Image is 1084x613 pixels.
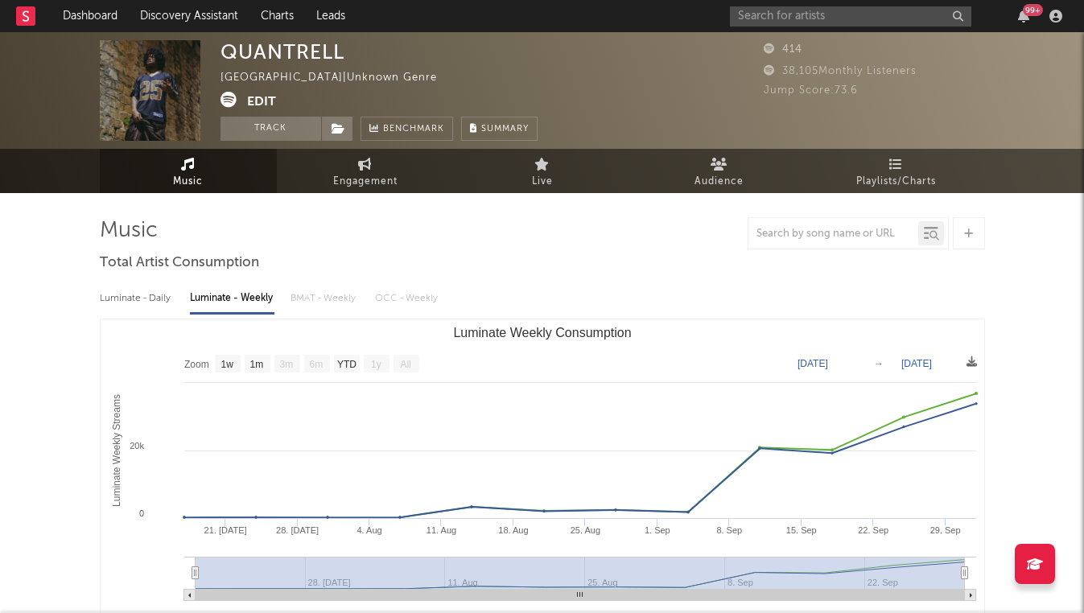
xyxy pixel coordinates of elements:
[764,85,858,96] span: Jump Score: 73.6
[100,253,259,273] span: Total Artist Consumption
[357,525,381,535] text: 4. Aug
[383,120,444,139] span: Benchmark
[371,359,381,370] text: 1y
[453,326,631,339] text: Luminate Weekly Consumption
[929,525,960,535] text: 29. Sep
[532,172,553,191] span: Live
[333,172,398,191] span: Engagement
[426,525,455,535] text: 11. Aug
[190,285,274,312] div: Luminate - Weekly
[798,358,828,369] text: [DATE]
[138,508,143,518] text: 0
[184,359,209,370] text: Zoom
[785,525,816,535] text: 15. Sep
[644,525,670,535] text: 1. Sep
[764,66,917,76] span: 38,105 Monthly Listeners
[1018,10,1029,23] button: 99+
[100,285,174,312] div: Luminate - Daily
[400,359,410,370] text: All
[110,394,122,507] text: Luminate Weekly Streams
[361,117,453,141] a: Benchmark
[204,525,246,535] text: 21. [DATE]
[730,6,971,27] input: Search for artists
[498,525,528,535] text: 18. Aug
[764,44,802,55] span: 414
[221,359,233,370] text: 1w
[276,525,319,535] text: 28. [DATE]
[221,68,455,88] div: [GEOGRAPHIC_DATA] | Unknown Genre
[716,525,742,535] text: 8. Sep
[748,228,918,241] input: Search by song name or URL
[279,359,293,370] text: 3m
[808,149,985,193] a: Playlists/Charts
[100,149,277,193] a: Music
[461,117,538,141] button: Summary
[481,125,529,134] span: Summary
[631,149,808,193] a: Audience
[309,359,323,370] text: 6m
[173,172,203,191] span: Music
[856,172,936,191] span: Playlists/Charts
[874,358,884,369] text: →
[277,149,454,193] a: Engagement
[570,525,600,535] text: 25. Aug
[695,172,744,191] span: Audience
[249,359,263,370] text: 1m
[1023,4,1043,16] div: 99 +
[221,117,321,141] button: Track
[247,92,276,112] button: Edit
[336,359,356,370] text: YTD
[901,358,932,369] text: [DATE]
[130,441,144,450] text: 20k
[221,40,344,64] div: QUANTRELL
[858,525,888,535] text: 22. Sep
[454,149,631,193] a: Live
